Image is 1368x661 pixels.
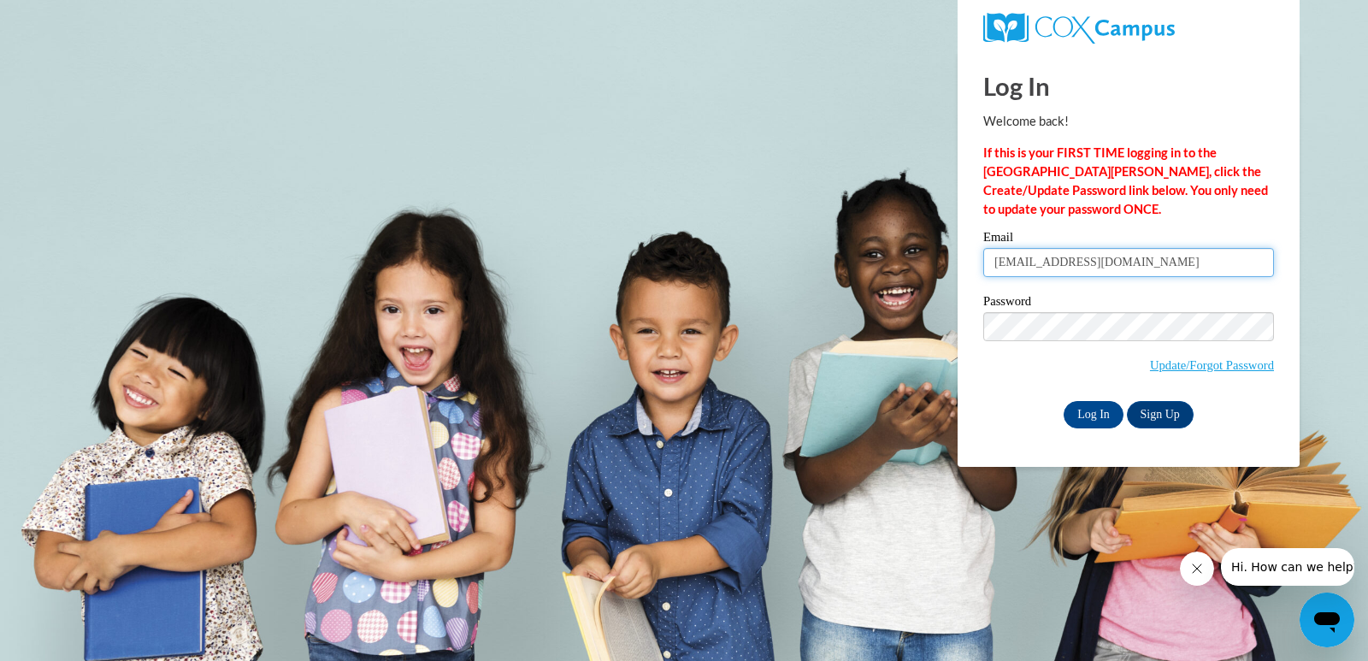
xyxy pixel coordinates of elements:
img: COX Campus [983,13,1175,44]
a: Sign Up [1127,401,1194,428]
label: Email [983,231,1274,248]
iframe: Button to launch messaging window [1300,593,1354,647]
iframe: Close message [1180,552,1214,586]
iframe: Message from company [1221,548,1354,586]
a: Update/Forgot Password [1150,358,1274,372]
span: Hi. How can we help? [10,12,139,26]
label: Password [983,295,1274,312]
a: COX Campus [983,13,1274,44]
p: Welcome back! [983,112,1274,131]
input: Log In [1064,401,1123,428]
strong: If this is your FIRST TIME logging in to the [GEOGRAPHIC_DATA][PERSON_NAME], click the Create/Upd... [983,145,1268,216]
h1: Log In [983,68,1274,103]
